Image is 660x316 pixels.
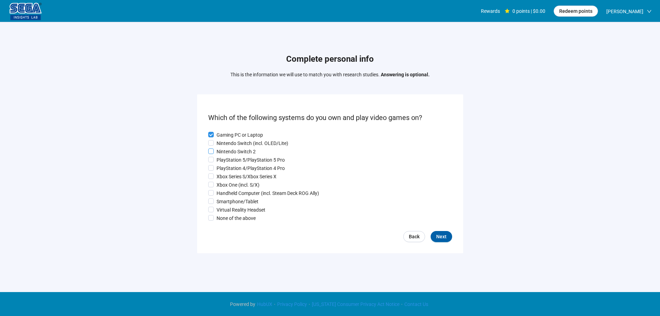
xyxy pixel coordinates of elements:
[217,148,256,155] p: Nintendo Switch 2
[381,72,430,77] strong: Answering is optional.
[217,173,276,180] p: Xbox Series S/Xbox Series X
[606,0,643,23] span: [PERSON_NAME]
[217,164,285,172] p: PlayStation 4/PlayStation 4 Pro
[230,301,255,307] span: Powered by
[217,156,285,164] p: PlayStation 5/PlayStation 5 Pro
[436,233,447,240] span: Next
[230,300,430,308] div: · · ·
[505,9,510,14] span: star
[217,131,263,139] p: Gaming PC or Laptop
[230,71,430,78] p: This is the information we will use to match you with research studies.
[409,233,420,240] span: Back
[647,9,652,14] span: down
[217,189,319,197] p: Handheld Computer (incl. Steam Deck ROG Ally)
[431,231,452,242] button: Next
[275,301,309,307] a: Privacy Policy
[217,214,256,222] p: None of the above
[255,301,274,307] a: HubUX
[559,7,592,15] span: Redeem points
[208,112,452,123] p: Which of the following systems do you own and play video games on?
[230,53,430,66] h1: Complete personal info
[217,181,259,189] p: Xbox One (incl. S/X)
[217,198,258,205] p: Smartphone/Tablet
[403,301,430,307] a: Contact Us
[554,6,598,17] button: Redeem points
[217,206,265,214] p: Virtual Reality Headset
[403,231,425,242] a: Back
[310,301,401,307] a: [US_STATE] Consumer Privacy Act Notice
[217,139,288,147] p: Nintendo Switch (incl. OLED/Lite)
